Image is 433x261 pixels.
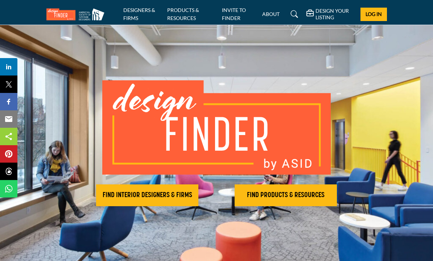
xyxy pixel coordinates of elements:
div: DESIGN YOUR LISTING [306,8,355,21]
button: FIND INTERIOR DESIGNERS & FIRMS [96,184,198,206]
h5: DESIGN YOUR LISTING [316,8,355,21]
a: DESIGNERS & FIRMS [123,7,155,21]
a: Search [284,8,303,20]
button: FIND PRODUCTS & RESOURCES [235,184,337,206]
a: ABOUT [262,11,280,17]
h2: FIND INTERIOR DESIGNERS & FIRMS [98,191,196,200]
span: Log In [366,11,382,17]
h2: FIND PRODUCTS & RESOURCES [237,191,335,200]
a: PRODUCTS & RESOURCES [167,7,199,21]
button: Log In [360,8,387,21]
a: INVITE TO FINDER [222,7,246,21]
img: Site Logo [46,8,108,20]
img: image [102,80,331,175]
